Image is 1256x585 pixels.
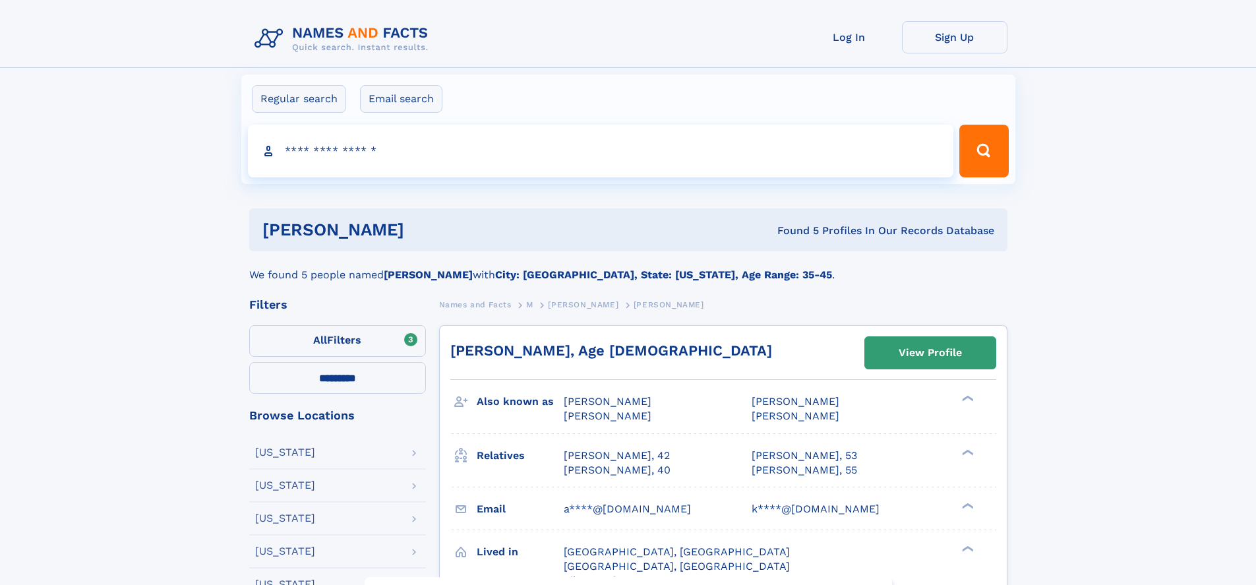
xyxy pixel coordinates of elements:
[255,546,315,557] div: [US_STATE]
[262,222,591,238] h1: [PERSON_NAME]
[526,296,533,313] a: M
[564,463,671,477] a: [PERSON_NAME], 40
[255,513,315,524] div: [US_STATE]
[959,448,974,456] div: ❯
[959,125,1008,177] button: Search Button
[477,390,564,413] h3: Also known as
[360,85,442,113] label: Email search
[249,21,439,57] img: Logo Names and Facts
[313,334,327,346] span: All
[255,447,315,458] div: [US_STATE]
[477,541,564,563] h3: Lived in
[252,85,346,113] label: Regular search
[752,448,857,463] a: [PERSON_NAME], 53
[548,300,618,309] span: [PERSON_NAME]
[899,338,962,368] div: View Profile
[564,560,790,572] span: [GEOGRAPHIC_DATA], [GEOGRAPHIC_DATA]
[564,395,651,408] span: [PERSON_NAME]
[526,300,533,309] span: M
[495,268,832,281] b: City: [GEOGRAPHIC_DATA], State: [US_STATE], Age Range: 35-45
[255,480,315,491] div: [US_STATE]
[439,296,512,313] a: Names and Facts
[249,410,426,421] div: Browse Locations
[249,251,1007,283] div: We found 5 people named with .
[249,325,426,357] label: Filters
[959,501,974,510] div: ❯
[564,545,790,558] span: [GEOGRAPHIC_DATA], [GEOGRAPHIC_DATA]
[959,394,974,403] div: ❯
[384,268,473,281] b: [PERSON_NAME]
[548,296,618,313] a: [PERSON_NAME]
[752,410,839,422] span: [PERSON_NAME]
[248,125,954,177] input: search input
[902,21,1007,53] a: Sign Up
[865,337,996,369] a: View Profile
[634,300,704,309] span: [PERSON_NAME]
[477,445,564,467] h3: Relatives
[564,448,670,463] a: [PERSON_NAME], 42
[591,224,994,238] div: Found 5 Profiles In Our Records Database
[796,21,902,53] a: Log In
[477,498,564,520] h3: Email
[752,395,839,408] span: [PERSON_NAME]
[450,342,772,359] a: [PERSON_NAME], Age [DEMOGRAPHIC_DATA]
[249,299,426,311] div: Filters
[564,410,651,422] span: [PERSON_NAME]
[752,463,857,477] a: [PERSON_NAME], 55
[959,544,974,553] div: ❯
